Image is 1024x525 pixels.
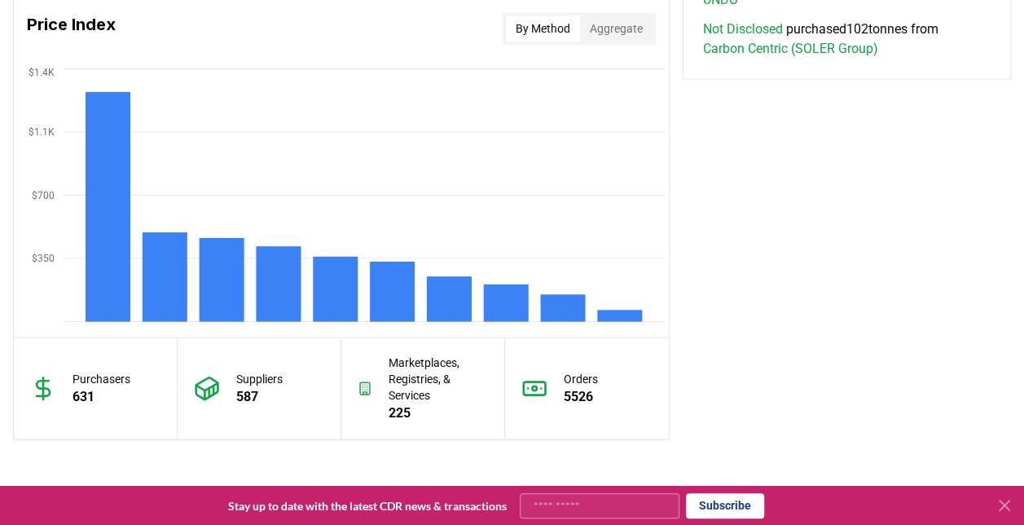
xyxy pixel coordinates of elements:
p: Orders [564,370,598,386]
tspan: $350 [32,253,55,264]
a: Carbon Centric (SOLER Group) [703,39,878,59]
p: 587 [236,386,283,406]
p: 631 [73,386,130,406]
p: 225 [389,403,488,422]
tspan: $1.4K [29,66,55,77]
span: purchased 102 tonnes from [703,20,991,59]
p: Suppliers [236,370,283,386]
button: Aggregate [580,15,653,42]
tspan: $1.1K [29,126,55,138]
p: 5526 [564,386,598,406]
p: Marketplaces, Registries, & Services [389,354,488,403]
button: By Method [506,15,580,42]
tspan: $700 [32,189,55,201]
p: Purchasers [73,370,130,386]
h3: Price Index [27,12,116,45]
a: Not Disclosed [703,20,783,39]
